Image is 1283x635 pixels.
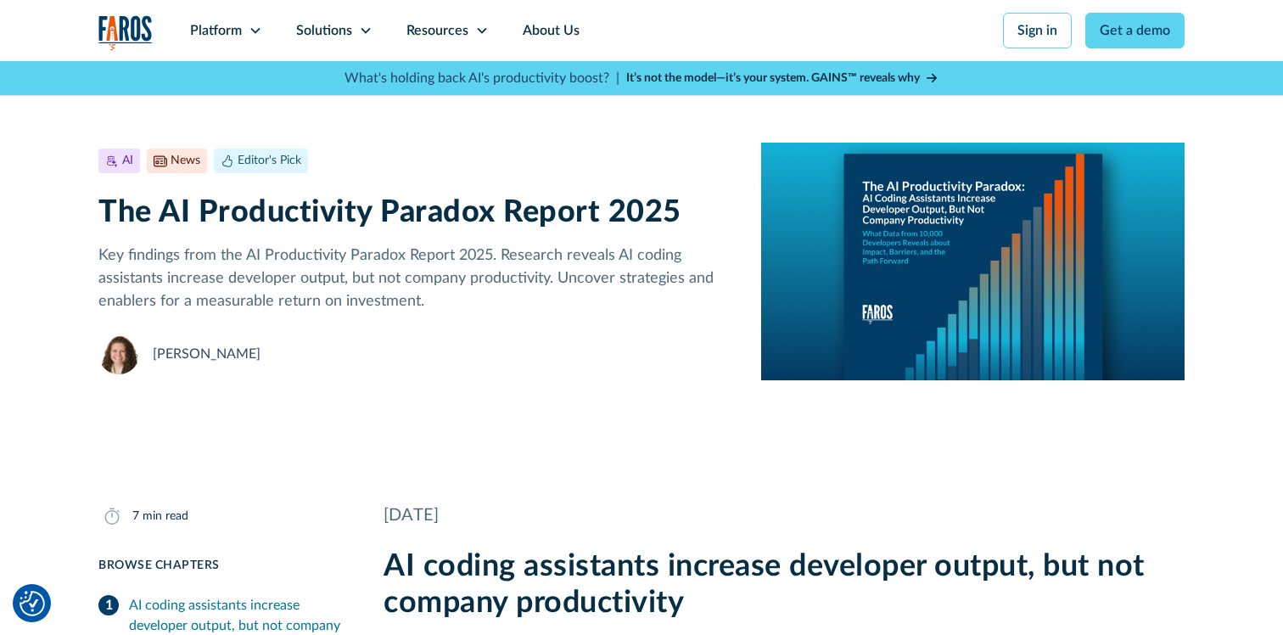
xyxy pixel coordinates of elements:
[20,591,45,616] img: Revisit consent button
[761,143,1185,380] img: A report cover on a blue background. The cover reads:The AI Productivity Paradox: AI Coding Assis...
[143,508,188,525] div: min read
[98,557,343,575] div: Browse Chapters
[98,244,734,313] p: Key findings from the AI Productivity Paradox Report 2025. Research reveals AI coding assistants ...
[98,334,139,374] img: Neely Dunlap
[406,20,468,41] div: Resources
[98,194,734,231] h1: The AI Productivity Paradox Report 2025
[345,68,619,88] p: What's holding back AI's productivity boost? |
[238,152,301,170] div: Editor's Pick
[98,15,153,50] img: Logo of the analytics and reporting company Faros.
[20,591,45,616] button: Cookie Settings
[626,70,938,87] a: It’s not the model—it’s your system. GAINS™ reveals why
[171,152,200,170] div: News
[132,508,139,525] div: 7
[626,72,920,84] strong: It’s not the model—it’s your system. GAINS™ reveals why
[153,344,261,364] div: [PERSON_NAME]
[296,20,352,41] div: Solutions
[98,15,153,50] a: home
[190,20,242,41] div: Platform
[122,152,133,170] div: AI
[384,548,1185,621] h2: AI coding assistants increase developer output, but not company productivity
[384,503,1185,528] div: [DATE]
[1085,13,1185,48] a: Get a demo
[1003,13,1072,48] a: Sign in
